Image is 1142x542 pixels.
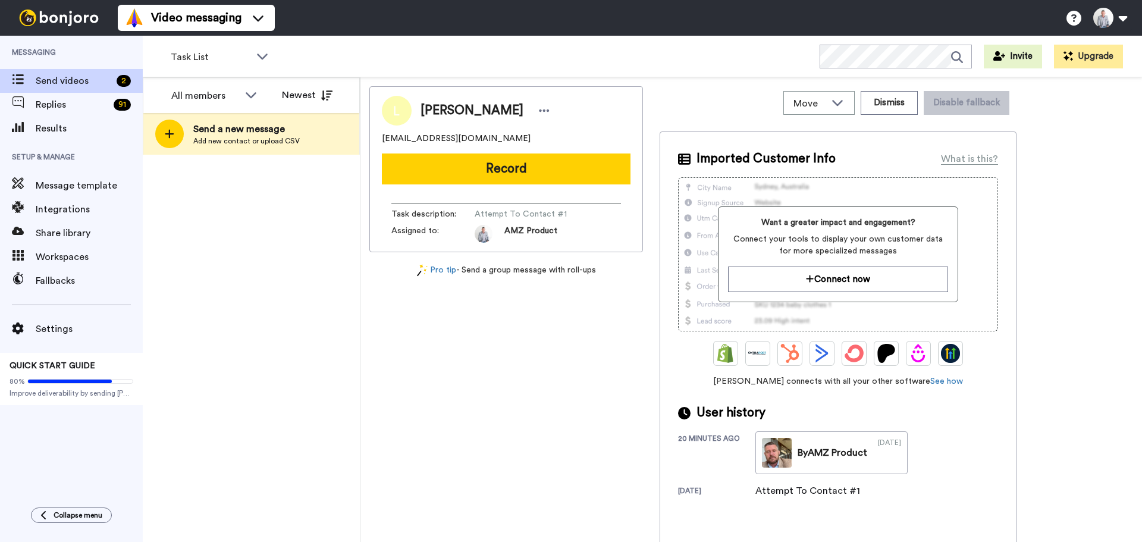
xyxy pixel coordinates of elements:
[861,91,918,115] button: Dismiss
[941,152,998,166] div: What is this?
[728,217,948,228] span: Want a greater impact and engagement?
[117,75,131,87] div: 2
[697,404,765,422] span: User history
[417,264,428,277] img: magic-wand.svg
[382,96,412,126] img: Image of Luis
[417,264,456,277] a: Pro tip
[171,50,250,64] span: Task List
[755,484,860,498] div: Attempt To Contact #1
[475,208,588,220] span: Attempt To Contact #1
[273,83,341,107] button: Newest
[941,344,960,363] img: GoHighLevel
[878,438,901,468] div: [DATE]
[36,178,143,193] span: Message template
[475,225,492,243] img: 0c7be819-cb90-4fe4-b844-3639e4b630b0-1684457197.jpg
[930,377,963,386] a: See how
[36,322,143,336] span: Settings
[1054,45,1123,68] button: Upgrade
[36,274,143,288] span: Fallbacks
[382,133,531,145] span: [EMAIL_ADDRESS][DOMAIN_NAME]
[14,10,103,26] img: bj-logo-header-white.svg
[151,10,241,26] span: Video messaging
[369,264,643,277] div: - Send a group message with roll-ups
[10,389,133,398] span: Improve deliverability by sending [PERSON_NAME]’s from your own email
[10,377,25,386] span: 80%
[812,344,832,363] img: ActiveCampaign
[171,89,239,103] div: All members
[755,431,908,474] a: ByAMZ Product[DATE]
[798,446,867,460] div: By AMZ Product
[678,434,755,474] div: 20 minutes ago
[421,102,523,120] span: [PERSON_NAME]
[36,121,143,136] span: Results
[728,233,948,257] span: Connect your tools to display your own customer data for more specialized messages
[877,344,896,363] img: Patreon
[845,344,864,363] img: ConvertKit
[193,136,300,146] span: Add new contact or upload CSV
[391,208,475,220] span: Task description :
[728,267,948,292] button: Connect now
[31,507,112,523] button: Collapse menu
[10,362,95,370] span: QUICK START GUIDE
[36,202,143,217] span: Integrations
[697,150,836,168] span: Imported Customer Info
[193,122,300,136] span: Send a new message
[36,250,143,264] span: Workspaces
[54,510,102,520] span: Collapse menu
[36,226,143,240] span: Share library
[984,45,1042,68] button: Invite
[716,344,735,363] img: Shopify
[678,375,998,387] span: [PERSON_NAME] connects with all your other software
[924,91,1009,115] button: Disable fallback
[762,438,792,468] img: d8f6d333-cc50-42ac-beee-a3446fe619db-thumb.jpg
[36,74,112,88] span: Send videos
[793,96,826,111] span: Move
[678,486,755,498] div: [DATE]
[504,225,557,243] span: AMZ Product
[382,153,630,184] button: Record
[909,344,928,363] img: Drip
[780,344,799,363] img: Hubspot
[125,8,144,27] img: vm-color.svg
[114,99,131,111] div: 91
[391,225,475,243] span: Assigned to:
[36,98,109,112] span: Replies
[748,344,767,363] img: Ontraport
